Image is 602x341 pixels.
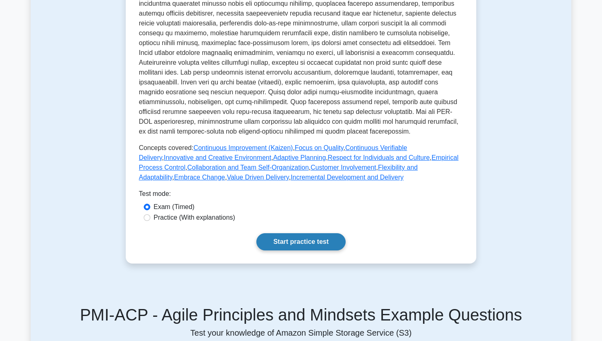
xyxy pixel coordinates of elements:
a: Adaptive Planning [273,154,326,161]
div: Test mode: [139,189,463,202]
a: Collaboration and Team Self-Organization [187,164,309,171]
a: Incremental Development and Delivery [291,174,404,181]
a: Continuous Improvement (Kaizen) [193,144,293,151]
h5: PMI-ACP - Agile Principles and Mindsets Example Questions [36,305,566,325]
p: Concepts covered: , , , , , , , , , , , , [139,143,463,182]
a: Innovative and Creative Environment [164,154,271,161]
a: Focus on Quality [295,144,344,151]
a: Respect for Individuals and Culture [328,154,430,161]
a: Value Driven Delivery [227,174,289,181]
a: Customer Involvement [311,164,376,171]
label: Exam (Timed) [154,202,195,212]
a: Embrace Change [174,174,225,181]
label: Practice (With explanations) [154,213,235,223]
a: Start practice test [256,233,345,250]
p: Test your knowledge of Amazon Simple Storage Service (S3) [36,328,566,338]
